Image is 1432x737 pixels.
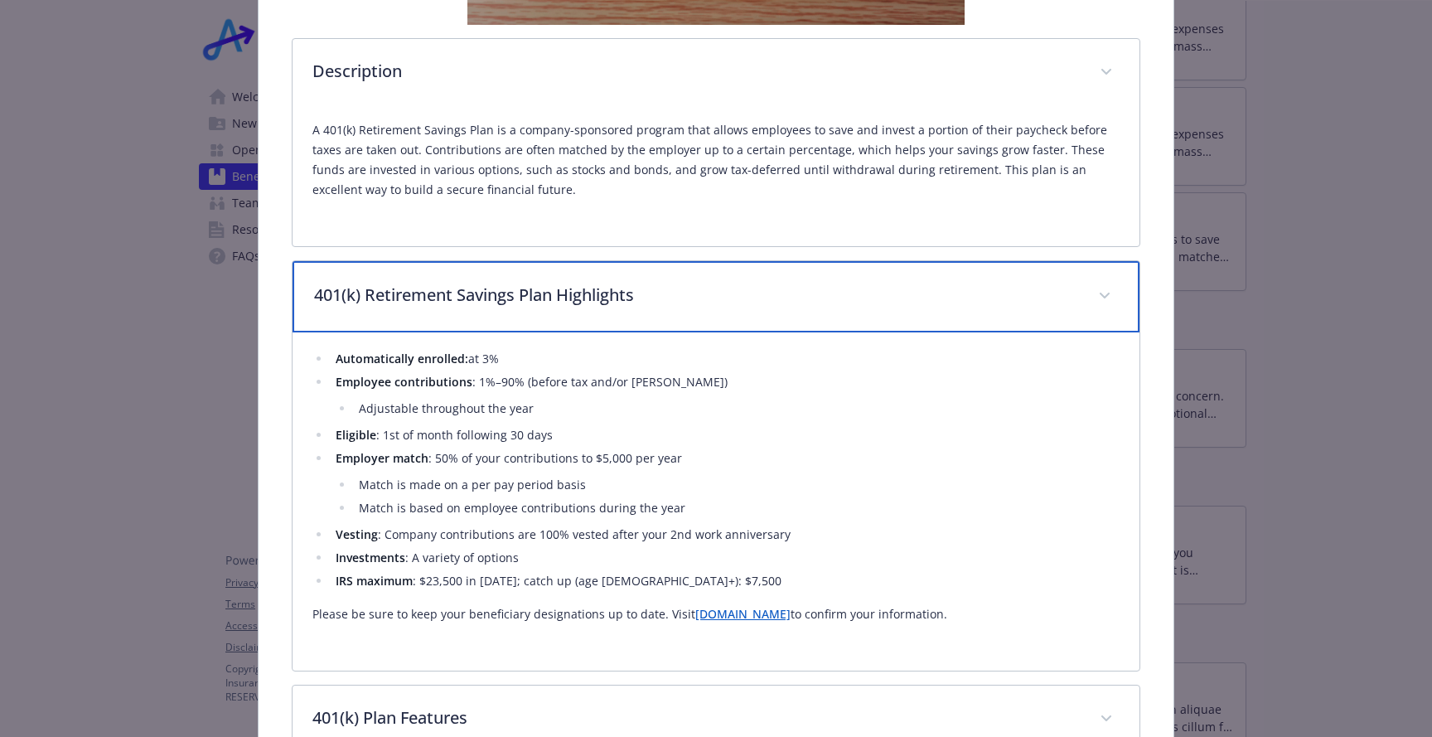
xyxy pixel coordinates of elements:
li: : 1%–90% (before tax and/or [PERSON_NAME]) [331,372,1120,419]
p: 401(k) Plan Features [312,705,1080,730]
p: 401(k) Retirement Savings Plan Highlights [314,283,1078,308]
strong: Eligible [336,427,376,443]
p: Please be sure to keep your beneficiary designations up to date. Visit to confirm your information. [312,604,1120,624]
strong: Employee contributions [336,374,472,390]
li: Match is based on employee contributions during the year [354,498,1120,518]
li: : 50% of your contributions to $5,000 per year [331,449,1120,518]
div: 401(k) Retirement Savings Plan Highlights [293,261,1139,332]
div: Description [293,107,1139,246]
div: Description [293,39,1139,107]
li: : Company contributions are 100% vested after your 2nd work anniversary [331,525,1120,545]
strong: IRS maximum [336,573,413,589]
strong: Employer match [336,450,428,466]
strong: Automatically enrolled: [336,351,468,366]
strong: Investments [336,550,405,565]
li: : $23,500 in [DATE]; catch up (age [DEMOGRAPHIC_DATA]+): $7,500 [331,571,1120,591]
div: 401(k) Retirement Savings Plan Highlights [293,332,1139,671]
li: : A variety of options [331,548,1120,568]
strong: Vesting [336,526,378,542]
li: at 3% [331,349,1120,369]
p: Description [312,59,1080,84]
a: [DOMAIN_NAME] [695,606,791,622]
li: Adjustable throughout the year [354,399,1120,419]
p: A 401(k) Retirement Savings Plan is a company-sponsored program that allows employees to save and... [312,120,1120,200]
li: Match is made on a per pay period basis [354,475,1120,495]
li: : 1st of month following 30 days [331,425,1120,445]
